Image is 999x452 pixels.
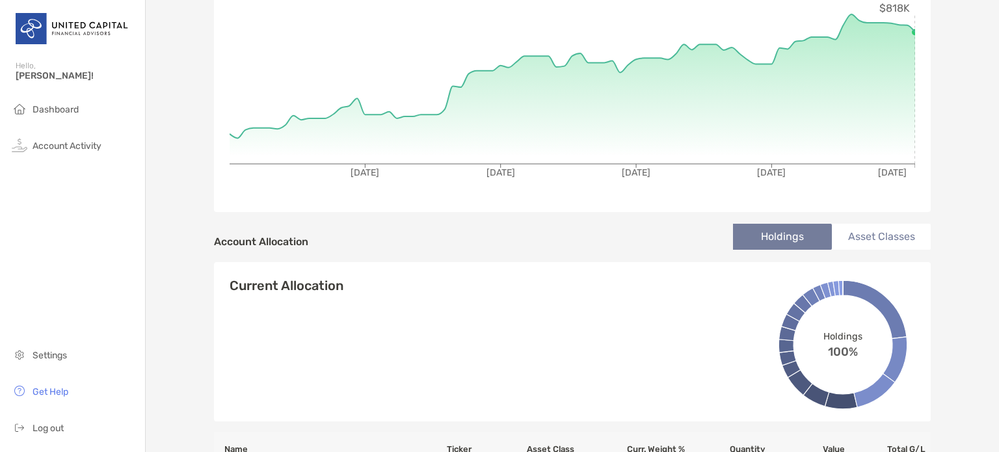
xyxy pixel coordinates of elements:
[12,101,27,116] img: household icon
[12,347,27,362] img: settings icon
[733,224,832,250] li: Holdings
[351,167,379,178] tspan: [DATE]
[823,330,862,341] span: Holdings
[879,2,910,14] tspan: $818K
[878,167,907,178] tspan: [DATE]
[33,104,79,115] span: Dashboard
[16,5,129,52] img: United Capital Logo
[33,350,67,361] span: Settings
[33,423,64,434] span: Log out
[214,235,308,248] h4: Account Allocation
[33,140,101,152] span: Account Activity
[12,137,27,153] img: activity icon
[757,167,786,178] tspan: [DATE]
[33,386,68,397] span: Get Help
[832,224,931,250] li: Asset Classes
[12,419,27,435] img: logout icon
[622,167,650,178] tspan: [DATE]
[16,70,137,81] span: [PERSON_NAME]!
[12,383,27,399] img: get-help icon
[230,278,343,293] h4: Current Allocation
[486,167,515,178] tspan: [DATE]
[828,341,858,358] span: 100%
